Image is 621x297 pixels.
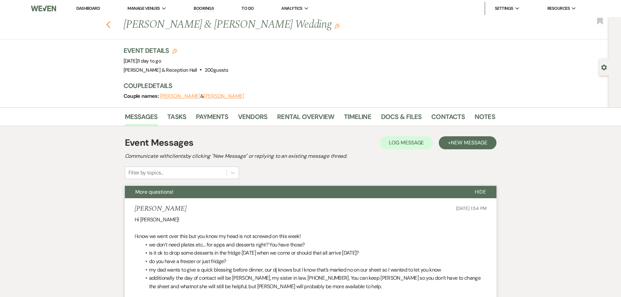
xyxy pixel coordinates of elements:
span: Log Message [389,139,424,146]
a: Rental Overview [277,111,334,126]
li: we don’t need plates etc… for apps and desserts right? You have those? [141,241,487,249]
span: & [160,93,244,99]
button: Edit [334,23,340,29]
a: Notes [475,111,495,126]
h5: [PERSON_NAME] [135,205,186,213]
img: Weven Logo [31,2,56,15]
li: additionally the day of contact will be [PERSON_NAME], my sister in law. [PHONE_NUMBER]. You can ... [141,274,487,290]
a: To Do [242,6,254,11]
span: Settings [495,5,513,12]
span: Hide [475,188,486,195]
p: Hi [PERSON_NAME]! [135,215,487,224]
span: 1 day to go [138,58,161,64]
span: More questions! [135,188,173,195]
h2: Communicate with clients by clicking "New Message" or replying to an existing message thread. [125,152,496,160]
button: More questions! [125,186,464,198]
span: New Message [451,139,487,146]
p: I know we went over this but you know my head is not screwed on this week! [135,232,487,241]
span: [DATE] [124,58,161,64]
a: Contacts [431,111,465,126]
span: Couple names: [124,93,160,99]
button: Hide [464,186,496,198]
span: [DATE] 1:54 PM [456,205,486,211]
h3: Couple Details [124,81,489,90]
li: do you have a freezer or just fridge? [141,257,487,266]
button: +New Message [439,136,496,149]
div: Filter by topics... [128,169,163,177]
li: my dad wants to give a quick blessing before dinner, our dj knows but I know that’s marked no on ... [141,266,487,274]
a: Docs & Files [381,111,421,126]
span: | [137,58,161,64]
button: [PERSON_NAME] [204,94,244,99]
a: Timeline [344,111,371,126]
span: Resources [547,5,570,12]
a: Dashboard [76,6,100,11]
span: [PERSON_NAME] & Reception Hall [124,67,197,73]
a: Payments [196,111,228,126]
h1: Event Messages [125,136,194,150]
h1: [PERSON_NAME] & [PERSON_NAME] Wedding [124,17,416,33]
span: 200 guests [205,67,228,73]
li: is it ok to drop some desserts in the fridge [DATE] when we come or should that all arrive [DATE]? [141,249,487,257]
a: Tasks [167,111,186,126]
h3: Event Details [124,46,228,55]
a: Bookings [194,6,214,12]
button: Log Message [380,136,433,149]
a: Vendors [238,111,267,126]
button: Open lead details [601,64,607,70]
button: [PERSON_NAME] [160,94,200,99]
a: Messages [125,111,158,126]
span: Manage Venues [127,5,160,12]
span: Analytics [281,5,302,12]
